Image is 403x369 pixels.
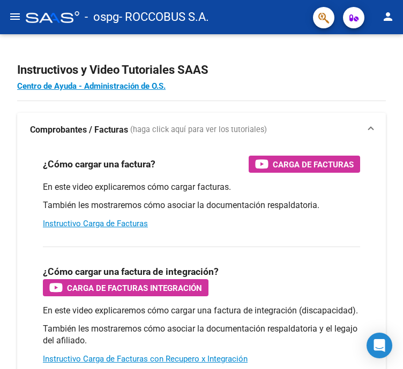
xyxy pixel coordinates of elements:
h3: ¿Cómo cargar una factura? [43,157,155,172]
p: En este video explicaremos cómo cargar una factura de integración (discapacidad). [43,305,360,317]
span: Carga de Facturas [273,158,354,171]
mat-icon: menu [9,10,21,23]
button: Carga de Facturas [249,156,360,173]
h3: ¿Cómo cargar una factura de integración? [43,264,219,279]
button: Carga de Facturas Integración [43,279,208,296]
span: - ospg [85,5,119,29]
p: También les mostraremos cómo asociar la documentación respaldatoria. [43,199,360,211]
a: Instructivo Carga de Facturas [43,219,148,228]
span: - ROCCOBUS S.A. [119,5,209,29]
p: También les mostraremos cómo asociar la documentación respaldatoria y el legajo del afiliado. [43,323,360,347]
p: En este video explicaremos cómo cargar facturas. [43,181,360,193]
span: Carga de Facturas Integración [67,281,202,295]
mat-expansion-panel-header: Comprobantes / Facturas (haga click aquí para ver los tutoriales) [17,113,386,147]
strong: Comprobantes / Facturas [30,124,128,136]
div: Open Intercom Messenger [367,333,392,358]
h2: Instructivos y Video Tutoriales SAAS [17,60,386,80]
span: (haga click aquí para ver los tutoriales) [130,124,267,136]
a: Centro de Ayuda - Administración de O.S. [17,81,166,91]
a: Instructivo Carga de Facturas con Recupero x Integración [43,354,248,364]
mat-icon: person [382,10,394,23]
